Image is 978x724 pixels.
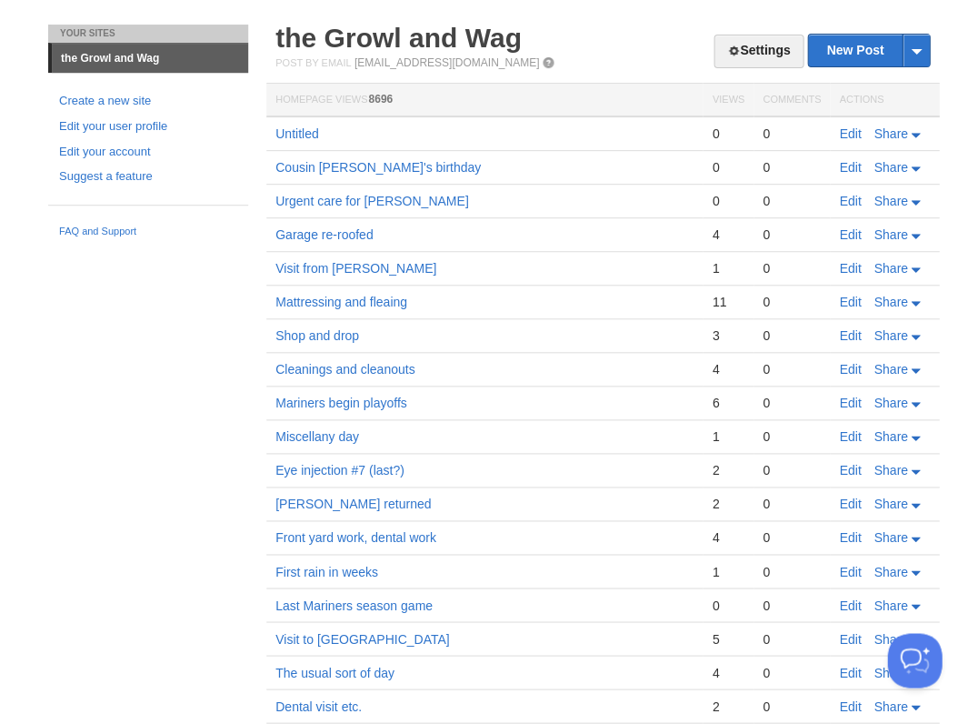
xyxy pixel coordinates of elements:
div: 0 [763,126,821,142]
a: Edit [839,295,861,309]
span: Share [873,227,907,242]
span: Share [873,429,907,444]
a: Edit [839,328,861,343]
div: 0 [763,462,821,478]
div: 0 [763,226,821,243]
a: Edit [839,227,861,242]
span: Share [873,261,907,276]
a: Eye injection #7 (last?) [275,463,404,478]
div: 0 [712,126,743,142]
a: The usual sort of day [275,665,394,679]
a: Edit your account [59,143,237,162]
a: Front yard work, dental work [275,530,436,545]
span: Share [873,530,907,545]
a: Edit [839,194,861,208]
a: [EMAIL_ADDRESS][DOMAIN_NAME] [354,56,539,69]
div: 0 [763,428,821,445]
div: 0 [763,361,821,377]
a: Urgent care for [PERSON_NAME] [275,194,468,208]
a: Mariners begin playoffs [275,396,406,410]
span: Share [873,631,907,646]
iframe: Help Scout Beacon - Open [887,633,942,688]
div: 0 [763,260,821,277]
a: Create a new site [59,92,237,111]
span: Share [873,160,907,175]
span: Share [873,295,907,309]
div: 2 [712,496,743,512]
span: Post by Email [275,57,351,68]
div: 4 [712,226,743,243]
div: 5 [712,630,743,647]
div: 0 [763,294,821,310]
div: 0 [712,597,743,613]
a: Edit your user profile [59,117,237,136]
div: 4 [712,664,743,680]
th: Actions [830,84,939,117]
span: Share [873,699,907,713]
span: Share [873,396,907,410]
div: 0 [763,597,821,613]
span: Share [873,362,907,377]
a: Edit [839,598,861,612]
div: 0 [763,529,821,546]
a: Edit [839,665,861,679]
div: 4 [712,529,743,546]
div: 1 [712,428,743,445]
a: Mattressing and fleaing [275,295,407,309]
div: 0 [763,630,821,647]
a: Dental visit etc. [275,699,362,713]
div: 0 [763,496,821,512]
div: 0 [712,159,743,176]
div: 0 [763,698,821,714]
div: 0 [763,159,821,176]
a: New Post [808,35,929,66]
a: Untitled [275,126,318,141]
div: 0 [763,664,821,680]
span: Share [873,328,907,343]
a: First rain in weeks [275,564,378,578]
a: Edit [839,699,861,713]
a: Edit [839,463,861,478]
div: 4 [712,361,743,377]
th: Homepage Views [266,84,703,117]
a: Edit [839,631,861,646]
div: 11 [712,294,743,310]
a: Suggest a feature [59,167,237,186]
div: 0 [712,193,743,209]
a: Edit [839,530,861,545]
span: Share [873,598,907,612]
a: Shop and drop [275,328,359,343]
a: Edit [839,564,861,578]
a: the Growl and Wag [275,23,522,53]
span: Share [873,665,907,679]
a: FAQ and Support [59,224,237,240]
a: Edit [839,396,861,410]
a: Edit [839,261,861,276]
a: Edit [839,160,861,175]
span: Share [873,497,907,511]
a: Visit to [GEOGRAPHIC_DATA] [275,631,449,646]
div: 0 [763,327,821,344]
span: Share [873,194,907,208]
span: Share [873,126,907,141]
a: the Growl and Wag [52,44,248,73]
a: Edit [839,429,861,444]
a: Edit [839,497,861,511]
a: Garage re-roofed [275,227,373,242]
span: Share [873,564,907,578]
a: Cleanings and cleanouts [275,362,414,377]
a: Edit [839,126,861,141]
th: Comments [753,84,830,117]
a: [PERSON_NAME] returned [275,497,431,511]
a: Cousin [PERSON_NAME]'s birthday [275,160,481,175]
a: Edit [839,362,861,377]
div: 2 [712,698,743,714]
a: Miscellany day [275,429,359,444]
div: 3 [712,327,743,344]
span: 8696 [368,93,393,106]
div: 1 [712,563,743,579]
a: Visit from [PERSON_NAME] [275,261,436,276]
div: 1 [712,260,743,277]
li: Your Sites [48,25,248,43]
a: Last Mariners season game [275,598,433,612]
